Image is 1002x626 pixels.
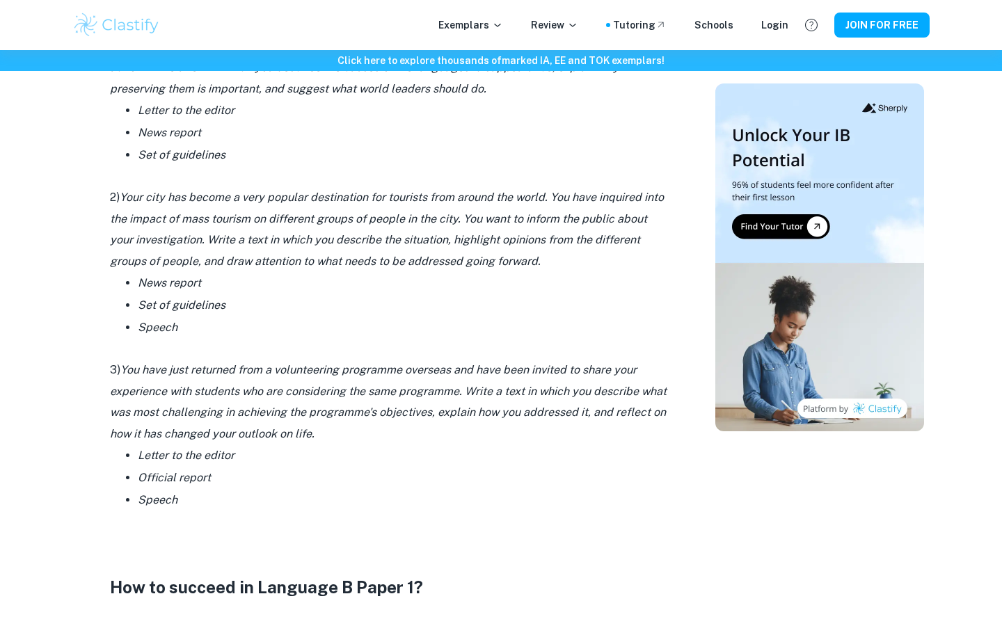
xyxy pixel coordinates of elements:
i: Set of guidelines [138,148,225,161]
a: Tutoring [613,17,667,33]
p: Review [531,17,578,33]
a: Login [761,17,788,33]
i: Letter to the editor [138,449,234,462]
i: You have just returned from a volunteering programme overseas and have been invited to share your... [110,363,667,440]
p: 3) [110,360,667,444]
i: Letter to the editor [138,104,234,117]
i: News report [138,276,201,289]
button: JOIN FOR FREE [834,13,930,38]
h3: How to succeed in Language B Paper 1? [110,575,667,600]
i: You notice that many languages in the world are in danger of disappearing and feel that the inter... [110,18,665,95]
h6: Click here to explore thousands of marked IA, EE and TOK exemplars ! [3,53,999,68]
i: Speech [138,321,177,334]
img: Clastify logo [72,11,161,39]
i: News report [138,126,201,139]
i: Speech [138,493,177,506]
p: Exemplars [438,17,503,33]
i: Set of guidelines [138,298,225,312]
p: 2) [110,187,667,272]
img: Thumbnail [715,83,924,431]
a: Schools [694,17,733,33]
i: Your city has become a very popular destination for tourists from around the world. You have inqu... [110,191,664,267]
button: Help and Feedback [800,13,823,37]
i: Official report [138,471,211,484]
